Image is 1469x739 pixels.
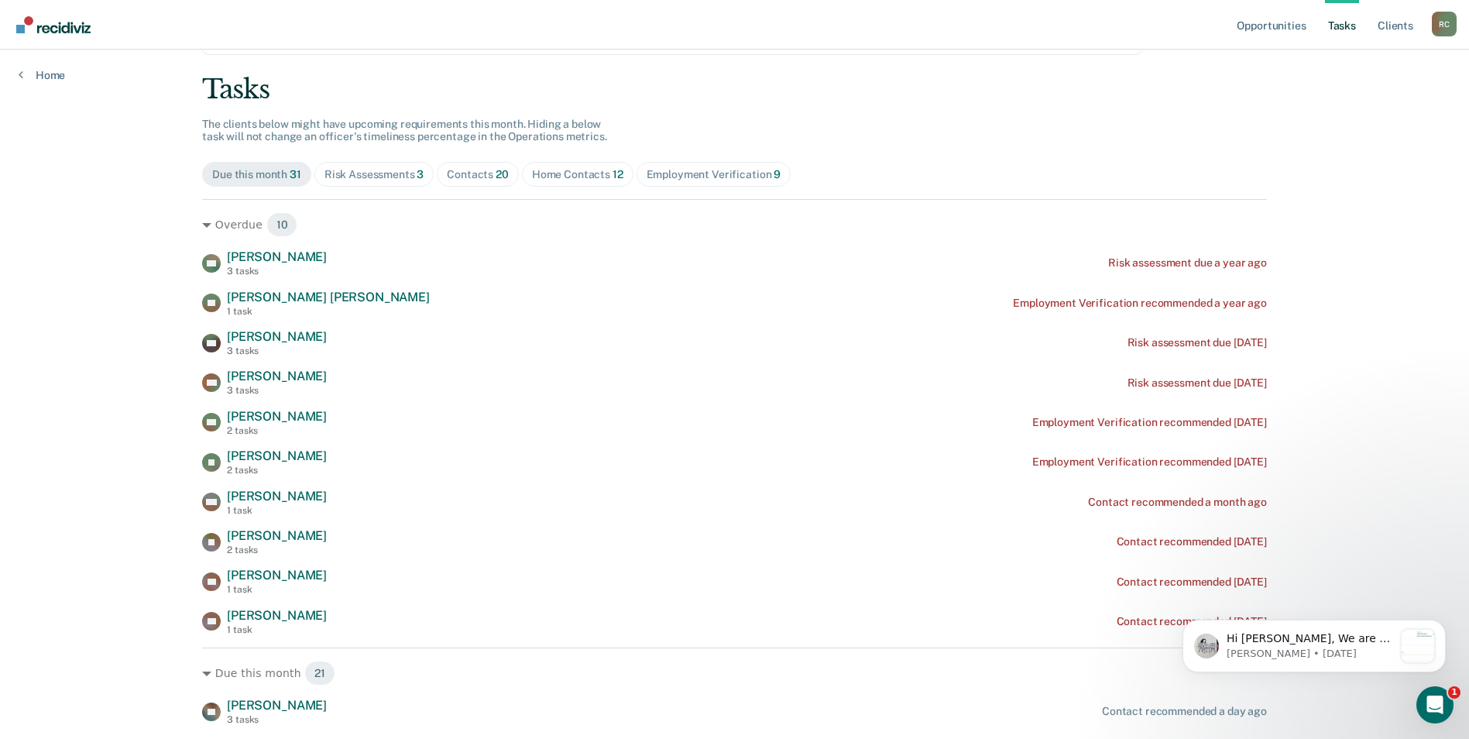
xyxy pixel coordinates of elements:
[1432,12,1457,36] div: R C
[227,465,327,476] div: 2 tasks
[227,266,327,277] div: 3 tasks
[227,290,430,304] span: [PERSON_NAME] [PERSON_NAME]
[212,168,301,181] div: Due this month
[227,385,327,396] div: 3 tasks
[1117,615,1267,628] div: Contact recommended [DATE]
[1127,336,1267,349] div: Risk assessment due [DATE]
[67,43,235,441] span: Hi [PERSON_NAME], We are so excited to announce a brand new feature: AI case note search! 📣 Findi...
[227,306,430,317] div: 1 task
[1032,416,1267,429] div: Employment Verification recommended [DATE]
[496,168,509,180] span: 20
[227,624,327,635] div: 1 task
[227,714,327,725] div: 3 tasks
[227,369,327,383] span: [PERSON_NAME]
[227,449,327,463] span: [PERSON_NAME]
[1117,576,1267,589] div: Contact recommended [DATE]
[227,584,327,595] div: 1 task
[1117,535,1267,548] div: Contact recommended [DATE]
[1013,297,1267,310] div: Employment Verification recommended a year ago
[19,68,65,82] a: Home
[1432,12,1457,36] button: Profile dropdown button
[227,505,327,516] div: 1 task
[647,168,781,181] div: Employment Verification
[774,168,781,180] span: 9
[227,409,327,424] span: [PERSON_NAME]
[227,425,327,436] div: 2 tasks
[227,608,327,623] span: [PERSON_NAME]
[1416,686,1454,724] iframe: Intercom live chat
[227,568,327,583] span: [PERSON_NAME]
[227,345,327,356] div: 3 tasks
[227,698,327,713] span: [PERSON_NAME]
[613,168,623,180] span: 12
[447,168,509,181] div: Contacts
[1448,686,1460,699] span: 1
[266,212,298,237] span: 10
[324,168,424,181] div: Risk Assessments
[202,74,1267,105] div: Tasks
[1108,256,1267,270] div: Risk assessment due a year ago
[227,528,327,543] span: [PERSON_NAME]
[227,249,327,264] span: [PERSON_NAME]
[1159,589,1469,697] iframe: Intercom notifications message
[67,58,235,72] p: Message from Kim, sent 1w ago
[202,212,1267,237] div: Overdue 10
[227,545,327,555] div: 2 tasks
[417,168,424,180] span: 3
[16,16,91,33] img: Recidiviz
[227,489,327,504] span: [PERSON_NAME]
[1102,705,1267,718] div: Contact recommended a day ago
[1032,455,1267,469] div: Employment Verification recommended [DATE]
[227,329,327,344] span: [PERSON_NAME]
[202,661,1267,686] div: Due this month 21
[290,168,301,180] span: 31
[202,118,607,143] span: The clients below might have upcoming requirements this month. Hiding a below task will not chang...
[1088,496,1267,509] div: Contact recommended a month ago
[532,168,623,181] div: Home Contacts
[1127,376,1267,390] div: Risk assessment due [DATE]
[304,661,335,686] span: 21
